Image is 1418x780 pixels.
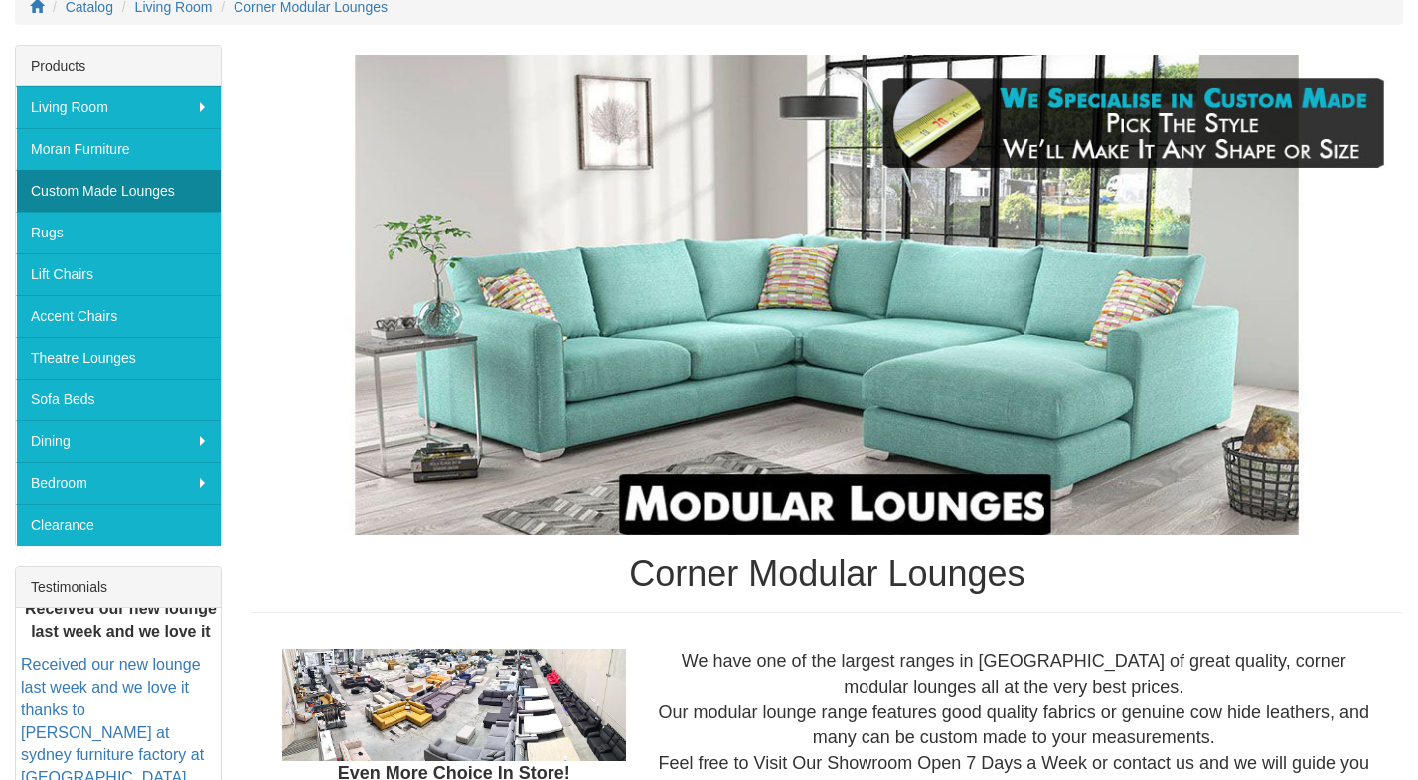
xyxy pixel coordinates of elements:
b: Received our new lounge last week and we love it [25,601,217,641]
a: Theatre Lounges [16,337,221,379]
a: Accent Chairs [16,295,221,337]
a: Bedroom [16,462,221,504]
a: Lift Chairs [16,253,221,295]
a: Rugs [16,212,221,253]
h1: Corner Modular Lounges [251,554,1403,594]
a: Moran Furniture [16,128,221,170]
img: Corner Modular Lounges [251,55,1403,535]
a: Custom Made Lounges [16,170,221,212]
a: Dining [16,420,221,462]
img: Showroom [282,649,626,761]
a: Living Room [16,86,221,128]
a: Clearance [16,504,221,546]
div: Testimonials [16,567,221,608]
a: Sofa Beds [16,379,221,420]
div: Products [16,46,221,86]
